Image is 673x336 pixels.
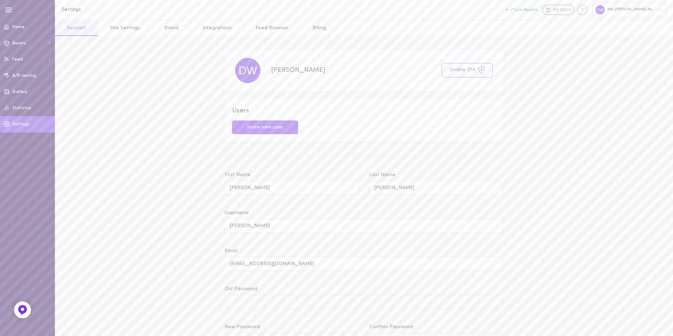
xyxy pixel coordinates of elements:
span: Statistics [12,106,31,110]
span: Users [232,106,496,116]
a: Integrations [190,20,244,36]
button: Enable 2FA [442,63,493,77]
span: A/B testing [12,74,36,78]
span: Email [225,248,237,254]
a: Billing [301,20,338,36]
span: Username [225,210,249,216]
a: My Store [542,5,574,15]
span: Old Password [225,286,257,292]
a: Brand [152,20,190,36]
a: Account [55,20,98,36]
h1: Settings [62,7,178,12]
a: Site Settings [98,20,152,36]
input: Last Name [369,181,503,194]
span: Confirm Password [369,324,413,330]
span: Last Name [369,172,395,178]
span: Gallery [12,90,27,94]
input: Email [225,257,503,270]
img: Feedback Button [17,305,28,315]
span: Assets [12,41,26,45]
span: Home [12,25,25,29]
button: Invite new user [232,120,298,134]
input: Username [225,219,503,232]
div: Knowledge center [577,5,587,15]
span: Settings [12,122,30,126]
span: Feed [12,57,23,62]
input: First Name [225,181,359,194]
span: New Password [225,324,260,330]
input: Old Password [225,295,503,309]
div: Ask [PERSON_NAME] About Hair & Health [592,2,666,17]
span: [PERSON_NAME] [271,67,325,74]
a: 7 Live Assets [506,7,542,12]
span: First Name [225,172,251,178]
button: 7 Live Assets [506,7,537,12]
span: My Store [553,7,571,13]
a: Feed Browser [244,20,300,36]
